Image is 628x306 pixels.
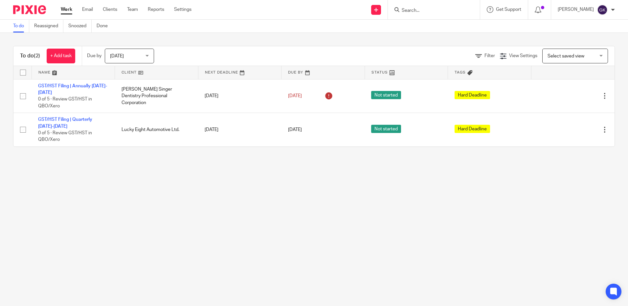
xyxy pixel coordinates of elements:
[38,84,107,95] a: GST/HST Filing | Annually [DATE]- [DATE]
[288,94,302,98] span: [DATE]
[401,8,460,14] input: Search
[288,127,302,132] span: [DATE]
[371,91,401,99] span: Not started
[38,117,92,128] a: GST/HST Filing | Quarterly [DATE]-[DATE]
[198,113,281,146] td: [DATE]
[34,53,40,58] span: (2)
[548,54,584,58] span: Select saved view
[455,71,466,74] span: Tags
[61,6,72,13] a: Work
[103,6,117,13] a: Clients
[127,6,138,13] a: Team
[558,6,594,13] p: [PERSON_NAME]
[20,53,40,59] h1: To do
[455,125,490,133] span: Hard Deadline
[97,20,113,33] a: Done
[82,6,93,13] a: Email
[87,53,101,59] p: Due by
[68,20,92,33] a: Snoozed
[148,6,164,13] a: Reports
[484,54,495,58] span: Filter
[198,79,281,113] td: [DATE]
[110,54,124,58] span: [DATE]
[455,91,490,99] span: Hard Deadline
[115,79,198,113] td: [PERSON_NAME] Singer Dentistry Professional Corporation
[174,6,191,13] a: Settings
[13,20,29,33] a: To do
[371,125,401,133] span: Not started
[34,20,63,33] a: Reassigned
[115,113,198,146] td: Lucky Eight Automotive Ltd.
[38,131,92,142] span: 0 of 5 · Review GST/HST in QBO/Xero
[496,7,521,12] span: Get Support
[597,5,608,15] img: svg%3E
[47,49,75,63] a: + Add task
[38,97,92,108] span: 0 of 5 · Review GST/HST in QBO/Xero
[509,54,537,58] span: View Settings
[13,5,46,14] img: Pixie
